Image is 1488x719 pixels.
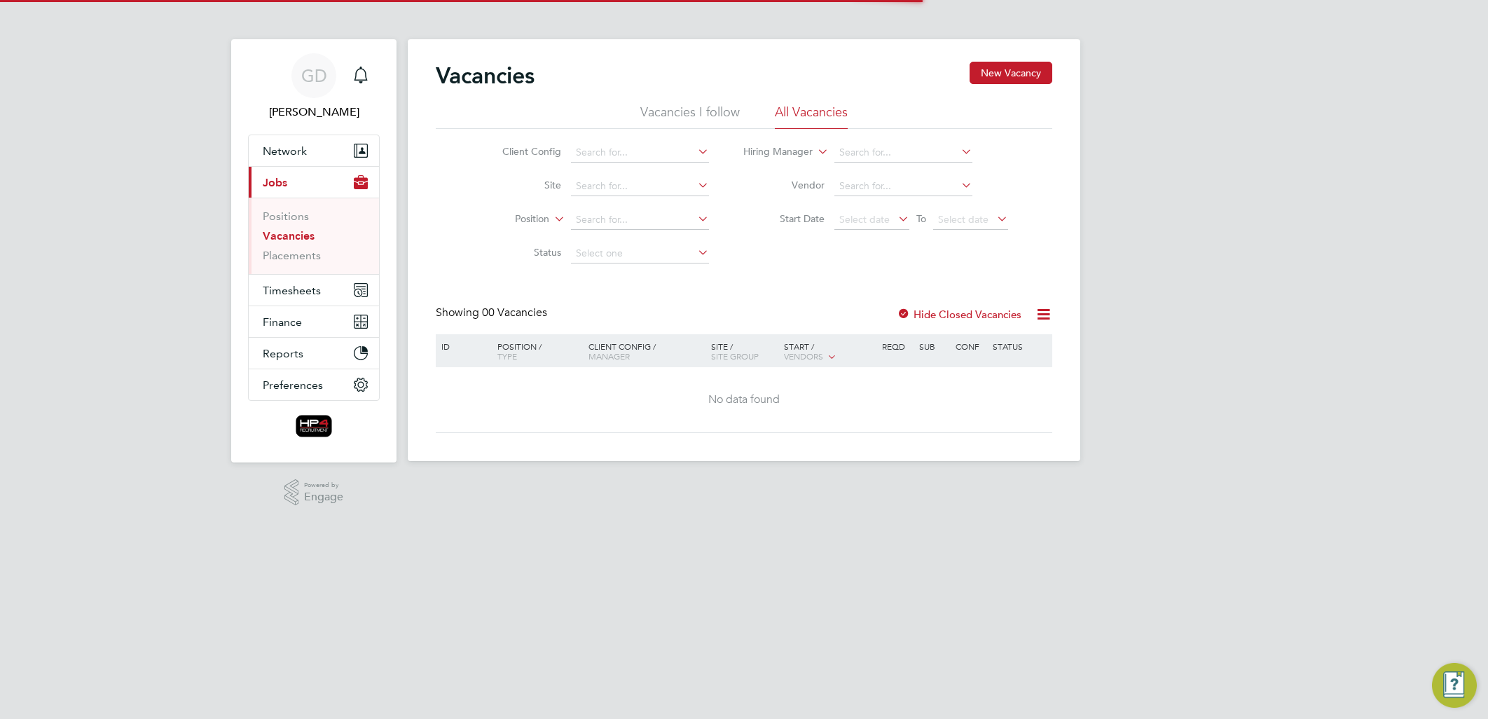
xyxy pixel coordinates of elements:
span: 00 Vacancies [482,306,547,320]
a: GD[PERSON_NAME] [248,53,380,121]
nav: Main navigation [231,39,397,463]
label: Hide Closed Vacancies [897,308,1021,321]
span: Jobs [263,176,287,189]
span: Site Group [711,350,759,362]
h2: Vacancies [436,62,535,90]
div: Position / [487,334,585,368]
span: Select date [938,213,988,226]
button: Network [249,135,379,166]
div: Jobs [249,198,379,274]
label: Start Date [744,212,825,225]
button: Finance [249,306,379,337]
label: Status [481,246,561,259]
label: Hiring Manager [732,145,813,159]
span: Type [497,350,517,362]
span: Reports [263,347,303,360]
label: Client Config [481,145,561,158]
a: Vacancies [263,229,315,242]
label: Site [481,179,561,191]
span: Network [263,144,307,158]
span: Select date [839,213,890,226]
div: No data found [438,392,1050,407]
span: Preferences [263,378,323,392]
span: Finance [263,315,302,329]
div: Showing [436,306,550,320]
a: Powered byEngage [284,479,344,506]
li: Vacancies I follow [640,104,740,129]
button: Preferences [249,369,379,400]
div: Status [989,334,1050,358]
input: Select one [571,244,709,263]
div: Site / [708,334,781,368]
input: Search for... [571,143,709,163]
div: Sub [916,334,952,358]
span: GD [301,67,327,85]
span: Engage [304,491,343,503]
span: Vendors [784,350,823,362]
a: Placements [263,249,321,262]
label: Position [469,212,549,226]
div: Client Config / [585,334,708,368]
label: Vendor [744,179,825,191]
span: To [912,210,930,228]
span: Timesheets [263,284,321,297]
button: Jobs [249,167,379,198]
span: Manager [588,350,630,362]
span: Gemma Deaton [248,104,380,121]
a: Positions [263,210,309,223]
div: Start / [780,334,879,369]
button: Timesheets [249,275,379,306]
input: Search for... [834,143,972,163]
li: All Vacancies [775,104,848,129]
div: Conf [952,334,988,358]
div: Reqd [879,334,915,358]
button: Engage Resource Center [1432,663,1477,708]
a: Go to home page [248,415,380,437]
span: Powered by [304,479,343,491]
input: Search for... [834,177,972,196]
input: Search for... [571,210,709,230]
img: hp4recruitment-logo-retina.png [296,415,333,437]
input: Search for... [571,177,709,196]
div: ID [438,334,487,358]
button: Reports [249,338,379,369]
button: New Vacancy [970,62,1052,84]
